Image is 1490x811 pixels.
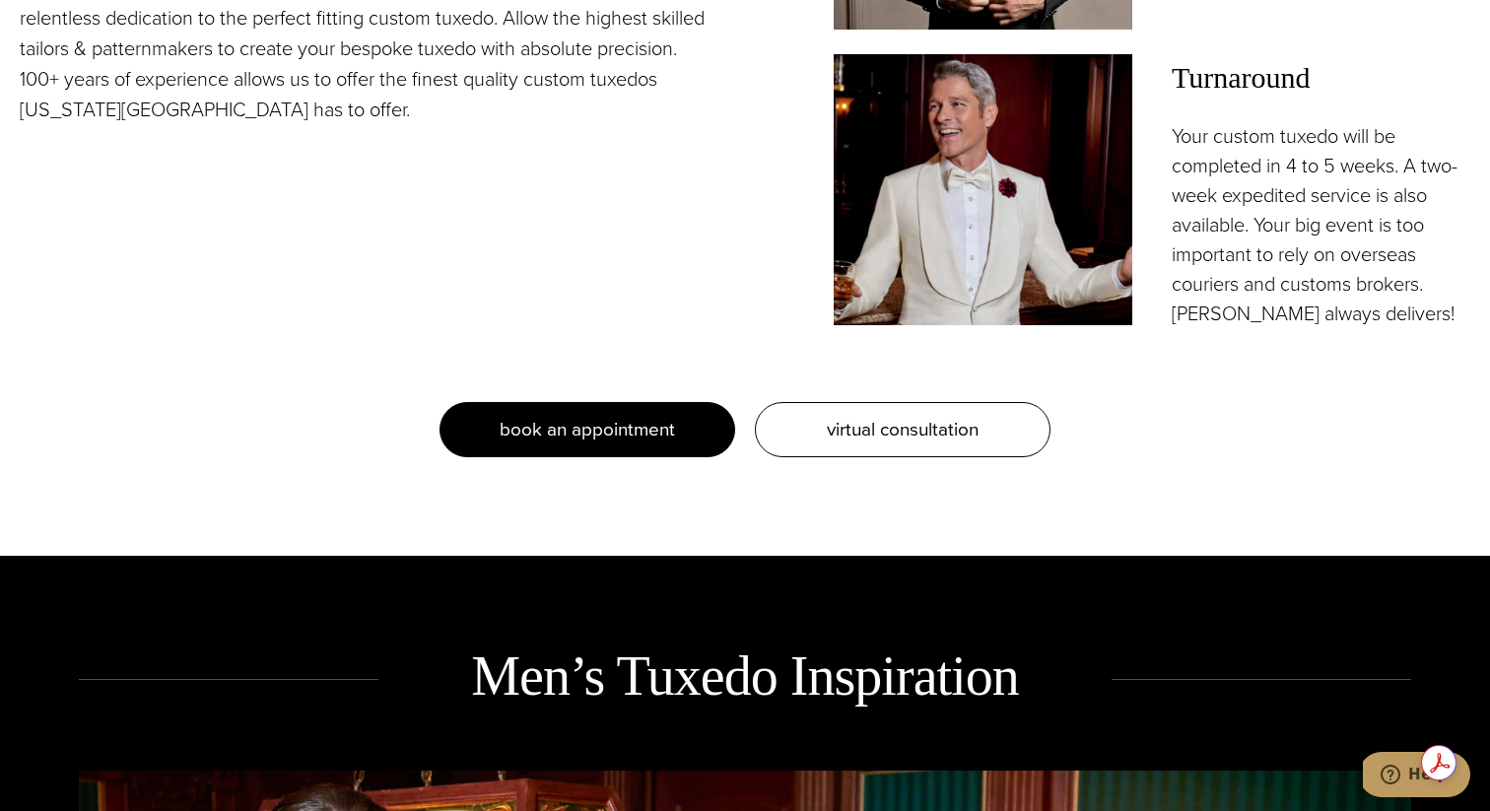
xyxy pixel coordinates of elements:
p: Your custom tuxedo will be completed in 4 to 5 weeks. A two-week expedited service is also availa... [1172,121,1470,328]
span: book an appointment [500,415,675,443]
iframe: Opens a widget where you can chat to one of our agents [1363,752,1470,801]
h2: Men’s Tuxedo Inspiration [378,641,1112,711]
span: virtual consultation [827,415,979,443]
a: virtual consultation [755,402,1050,457]
a: book an appointment [440,402,735,457]
span: Turnaround [1172,54,1470,101]
img: Model in white custom tailored tuxedo jacket with wide white shawl lapel, white shirt and bowtie.... [834,54,1132,325]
